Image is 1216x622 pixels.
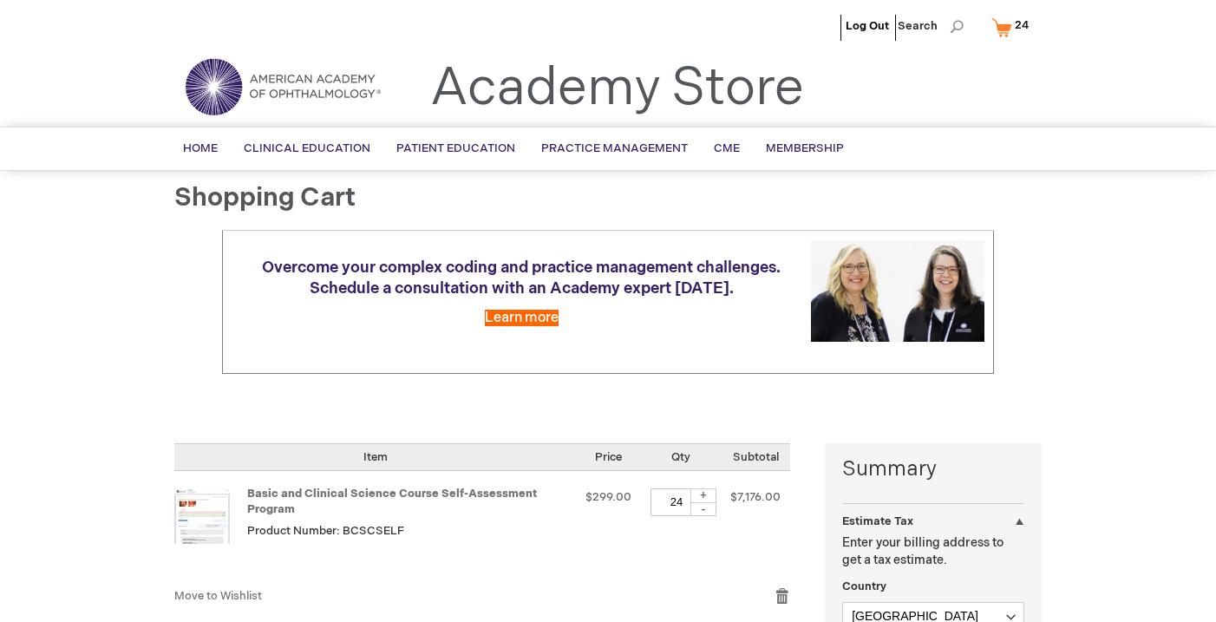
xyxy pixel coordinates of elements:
[247,524,404,538] span: Product Number: BCSCSELF
[585,490,631,504] span: $299.00
[988,12,1040,43] a: 24
[842,514,913,528] strong: Estimate Tax
[1015,18,1029,32] span: 24
[262,259,781,298] span: Overcome your complex coding and practice management challenges. Schedule a consultation with an ...
[714,141,740,155] span: CME
[733,450,779,464] span: Subtotal
[842,579,886,593] span: Country
[430,57,804,120] a: Academy Store
[730,490,781,504] span: $7,176.00
[183,141,218,155] span: Home
[690,488,716,503] div: +
[247,487,537,517] a: Basic and Clinical Science Course Self-Assessment Program
[174,182,356,213] span: Shopping Cart
[174,589,262,603] a: Move to Wishlist
[363,450,388,464] span: Item
[671,450,690,464] span: Qty
[650,488,703,516] input: Qty
[811,240,984,342] img: Schedule a consultation with an Academy expert today
[244,141,370,155] span: Clinical Education
[595,450,622,464] span: Price
[846,19,889,33] a: Log Out
[485,310,559,326] a: Learn more
[541,141,688,155] span: Practice Management
[842,455,1024,484] strong: Summary
[842,534,1024,569] p: Enter your billing address to get a tax estimate.
[690,502,716,516] div: -
[898,9,964,43] span: Search
[174,488,230,544] img: Basic and Clinical Science Course Self-Assessment Program
[396,141,515,155] span: Patient Education
[766,141,844,155] span: Membership
[174,488,247,570] a: Basic and Clinical Science Course Self-Assessment Program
